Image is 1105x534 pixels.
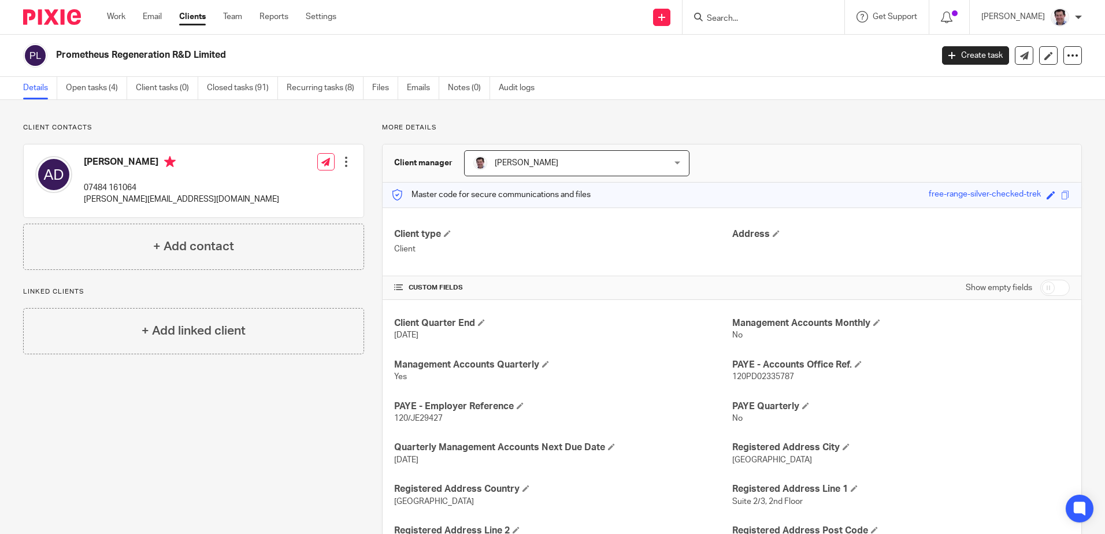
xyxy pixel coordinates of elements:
a: Details [23,77,57,99]
p: Linked clients [23,287,364,296]
a: Create task [942,46,1009,65]
h4: Management Accounts Quarterly [394,359,732,371]
h4: + Add contact [153,238,234,255]
h4: CUSTOM FIELDS [394,283,732,292]
img: Facebook%20Profile%20picture%20(2).jpg [473,156,487,170]
a: Reports [259,11,288,23]
h4: + Add linked client [142,322,246,340]
label: Show empty fields [966,282,1032,294]
h4: Registered Address City [732,442,1070,454]
span: No [732,414,743,422]
span: [DATE] [394,331,418,339]
input: Search [706,14,810,24]
img: Pixie [23,9,81,25]
h4: Quarterly Management Accounts Next Due Date [394,442,732,454]
i: Primary [164,156,176,168]
span: No [732,331,743,339]
p: Client [394,243,732,255]
a: Files [372,77,398,99]
a: Email [143,11,162,23]
a: Emails [407,77,439,99]
a: Audit logs [499,77,543,99]
p: [PERSON_NAME][EMAIL_ADDRESS][DOMAIN_NAME] [84,194,279,205]
h4: PAYE - Employer Reference [394,400,732,413]
img: svg%3E [35,156,72,193]
span: Get Support [873,13,917,21]
p: Client contacts [23,123,364,132]
span: Suite 2/3, 2nd Floor [732,498,803,506]
h2: Prometheus Regeneration R&D Limited [56,49,751,61]
div: free-range-silver-checked-trek [929,188,1041,202]
span: [GEOGRAPHIC_DATA] [732,456,812,464]
span: 120/JE29427 [394,414,443,422]
h4: Registered Address Line 1 [732,483,1070,495]
a: Client tasks (0) [136,77,198,99]
h4: PAYE - Accounts Office Ref. [732,359,1070,371]
span: [PERSON_NAME] [495,159,558,167]
a: Recurring tasks (8) [287,77,364,99]
h4: [PERSON_NAME] [84,156,279,170]
h4: Registered Address Country [394,483,732,495]
a: Team [223,11,242,23]
p: Master code for secure communications and files [391,189,591,201]
a: Settings [306,11,336,23]
span: 120PD02335787 [732,373,794,381]
img: svg%3E [23,43,47,68]
a: Open tasks (4) [66,77,127,99]
a: Clients [179,11,206,23]
p: 07484 161064 [84,182,279,194]
span: [GEOGRAPHIC_DATA] [394,498,474,506]
h3: Client manager [394,157,453,169]
img: Facebook%20Profile%20picture%20(2).jpg [1051,8,1069,27]
h4: Management Accounts Monthly [732,317,1070,329]
h4: Client Quarter End [394,317,732,329]
p: More details [382,123,1082,132]
h4: Client type [394,228,732,240]
a: Work [107,11,125,23]
h4: PAYE Quarterly [732,400,1070,413]
a: Closed tasks (91) [207,77,278,99]
span: Yes [394,373,407,381]
span: [DATE] [394,456,418,464]
h4: Address [732,228,1070,240]
p: [PERSON_NAME] [981,11,1045,23]
a: Notes (0) [448,77,490,99]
